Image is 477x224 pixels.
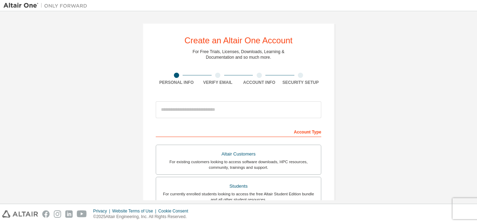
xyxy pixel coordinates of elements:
[160,159,317,170] div: For existing customers looking to access software downloads, HPC resources, community, trainings ...
[65,210,73,218] img: linkedin.svg
[93,208,112,214] div: Privacy
[184,36,293,45] div: Create an Altair One Account
[156,126,321,137] div: Account Type
[160,149,317,159] div: Altair Customers
[197,80,239,85] div: Verify Email
[77,210,87,218] img: youtube.svg
[112,208,158,214] div: Website Terms of Use
[239,80,280,85] div: Account Info
[54,210,61,218] img: instagram.svg
[160,191,317,202] div: For currently enrolled students looking to access the free Altair Student Edition bundle and all ...
[280,80,322,85] div: Security Setup
[42,210,50,218] img: facebook.svg
[3,2,91,9] img: Altair One
[2,210,38,218] img: altair_logo.svg
[93,214,192,220] p: © 2025 Altair Engineering, Inc. All Rights Reserved.
[160,181,317,191] div: Students
[156,80,197,85] div: Personal Info
[193,49,285,60] div: For Free Trials, Licenses, Downloads, Learning & Documentation and so much more.
[158,208,192,214] div: Cookie Consent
